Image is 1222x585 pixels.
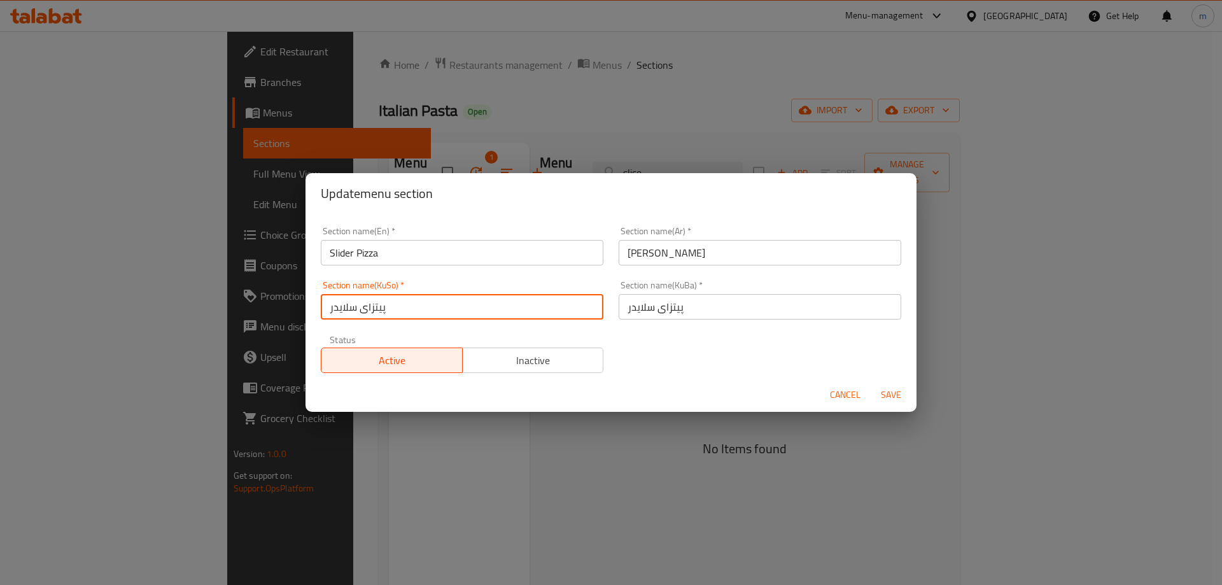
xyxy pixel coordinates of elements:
button: Save [871,383,911,407]
button: Inactive [462,348,604,373]
span: Save [876,387,906,403]
span: Active [327,351,458,370]
input: Please enter section name(KuSo) [321,294,603,320]
span: Cancel [830,387,860,403]
input: Please enter section name(KuBa) [619,294,901,320]
input: Please enter section name(ar) [619,240,901,265]
span: Inactive [468,351,599,370]
h2: Update menu section [321,183,901,204]
button: Cancel [825,383,866,407]
input: Please enter section name(en) [321,240,603,265]
button: Active [321,348,463,373]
